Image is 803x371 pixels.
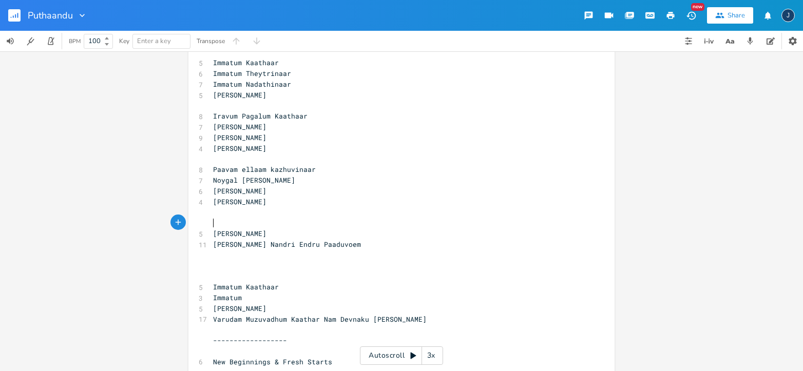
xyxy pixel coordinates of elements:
span: Enter a key [137,36,171,46]
span: Paavam ellaam kazhuvinaar [213,165,316,174]
span: [PERSON_NAME] [213,229,266,238]
span: New Beginnings & Fresh Starts [213,357,332,366]
span: [PERSON_NAME] [213,122,266,131]
div: jerishsd [781,9,795,22]
span: [PERSON_NAME] [213,144,266,153]
span: [PERSON_NAME] [213,197,266,206]
span: Puthaandu [28,11,73,20]
span: Immatum Theytrinaar [213,69,291,78]
div: New [691,3,704,11]
div: Key [119,38,129,44]
div: 3x [422,346,441,365]
span: ------------------ [213,336,287,345]
span: Varudam Muzuvadhum Kaathar Nam Devnaku [PERSON_NAME] [213,315,427,324]
span: Immatum Kaathaar [213,282,279,291]
span: [PERSON_NAME] [213,133,266,142]
span: [PERSON_NAME] Nandri Endru Paaduvoem [213,240,361,249]
span: Immatum Nadathinaar [213,80,291,89]
span: [PERSON_NAME] [213,304,266,313]
span: Iravum Pagalum Kaathaar [213,111,308,121]
button: Share [707,7,753,24]
button: J [781,4,795,27]
span: [PERSON_NAME] [213,90,266,100]
div: Transpose [197,38,225,44]
div: Share [728,11,745,20]
div: BPM [69,38,81,44]
span: Noygal [PERSON_NAME] [213,175,295,185]
span: Immatum Kaathaar [213,58,279,67]
button: New [681,6,701,25]
span: Immatum [213,293,242,302]
div: Autoscroll [360,346,443,365]
span: [PERSON_NAME] [213,186,266,196]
